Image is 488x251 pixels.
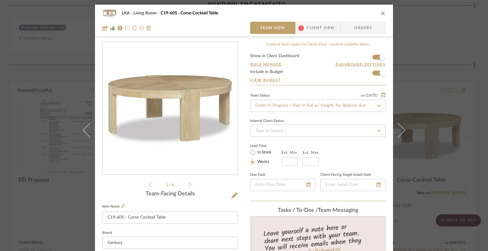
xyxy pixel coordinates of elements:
[172,183,175,187] span: 4
[365,93,378,98] span: [DATE]
[303,150,319,155] label: Est. Max
[122,11,133,15] span: LKA
[320,173,371,176] label: Client-Facing Target Install Date
[256,159,269,165] label: Weeks
[250,143,282,149] label: Lead Time
[169,183,172,187] span: /
[307,22,335,34] span: Client View
[348,22,379,34] span: Orders
[146,26,151,31] img: Remove from project
[278,208,318,213] span: Tasks / To-Dos /
[102,191,238,197] div: Team-Facing Details
[250,42,386,48] div: Content here copies to Client View - confirm visibility there.
[102,237,238,249] input: Enter Brand
[320,179,386,191] input: Enter Install Date
[260,22,285,34] span: Team View
[103,42,238,175] div: 0
[166,183,169,187] span: 1
[133,11,161,15] span: Living Room
[250,149,282,166] mat-radio-group: Select item type
[102,231,112,234] label: Brand
[250,125,386,137] input: Type to Search…
[250,173,265,176] label: Due Date
[102,204,125,209] label: Item Name
[102,212,238,224] input: Enter Item Name
[102,7,117,19] img: a1705d6b-9eb9-4f7d-9da9-5b0ae6610d95_48x40.jpg
[335,62,386,67] button: Dashboard Settings
[250,179,315,191] input: Enter Due Date
[250,94,270,97] div: Team Status
[250,62,282,67] button: Bulk Manage
[161,11,218,15] span: C19-605 - Corso Cocktail Table
[103,71,238,146] img: a1705d6b-9eb9-4f7d-9da9-5b0ae6610d95_436x436.jpg
[361,94,365,97] span: on
[298,25,304,31] span: 2
[256,150,271,155] label: In Stock
[250,207,386,214] div: team Messaging
[282,150,297,155] label: Est. Min
[380,10,386,16] button: close
[250,120,284,123] div: Internal Client Status
[250,100,386,112] input: Type to Search…
[250,78,386,83] a: View Budget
